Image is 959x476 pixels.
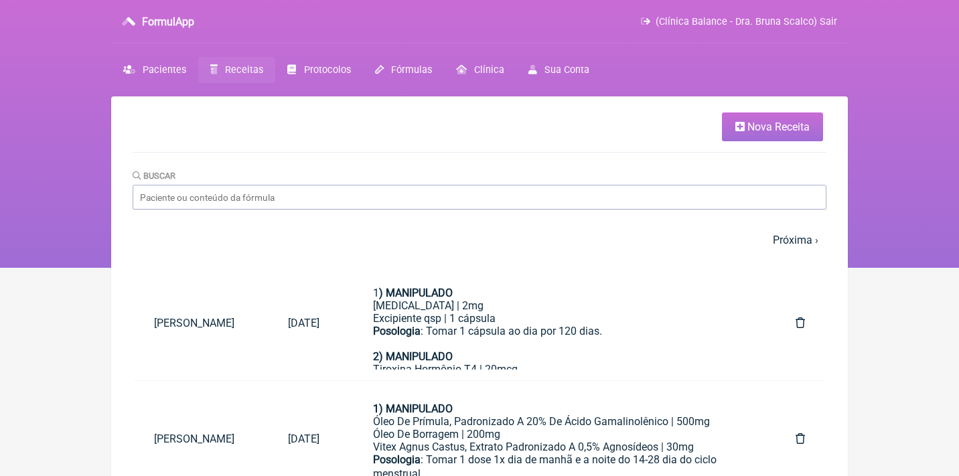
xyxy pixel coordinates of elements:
[373,402,453,415] strong: 1) MANIPULADO
[373,312,742,325] div: Excipiente qsp | 1 cápsula
[267,306,341,340] a: [DATE]
[133,422,267,456] a: [PERSON_NAME]
[373,350,453,363] strong: 2) MANIPULADO
[474,64,504,76] span: Clínica
[198,57,275,83] a: Receitas
[143,64,186,76] span: Pacientes
[373,441,742,453] div: Vitex Agnus Castus, Extrato Padronizado A 0,5% Agnosídeos | 30mg
[391,64,432,76] span: Fórmulas
[773,234,818,246] a: Próxima ›
[133,226,826,254] nav: pager
[373,287,742,299] div: 1
[225,64,263,76] span: Receitas
[373,363,742,376] div: Tiroxina Hormônio T4 | 20mcg
[641,16,837,27] a: (Clínica Balance - Dra. Bruna Scalco) Sair
[373,453,421,466] strong: Posologia
[133,171,175,181] label: Buscar
[747,121,810,133] span: Nova Receita
[516,57,601,83] a: Sua Conta
[373,415,742,441] div: Óleo De Prímula, Padronizado A 20% De Ácido Gamalinolênico | 500mg Óleo De Borragem | 200mg
[275,57,362,83] a: Protocolos
[373,299,742,312] div: [MEDICAL_DATA] | 2mg
[444,57,516,83] a: Clínica
[133,185,826,210] input: Paciente ou conteúdo da fórmula
[373,325,421,337] strong: Posologia
[133,306,267,340] a: [PERSON_NAME]
[373,325,742,350] div: : Tomar 1 cápsula ao dia por 120 dias.
[111,57,198,83] a: Pacientes
[363,57,444,83] a: Fórmulas
[379,287,453,299] strong: ) MANIPULADO
[267,422,341,456] a: [DATE]
[544,64,589,76] span: Sua Conta
[304,64,351,76] span: Protocolos
[722,112,823,141] a: Nova Receita
[142,15,194,28] h3: FormulApp
[352,276,763,370] a: 1) MANIPULADO[MEDICAL_DATA] | 2mgExcipiente qsp | 1 cápsulaPosologia: Tomar 1 cápsula ao dia por ...
[656,16,837,27] span: (Clínica Balance - Dra. Bruna Scalco) Sair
